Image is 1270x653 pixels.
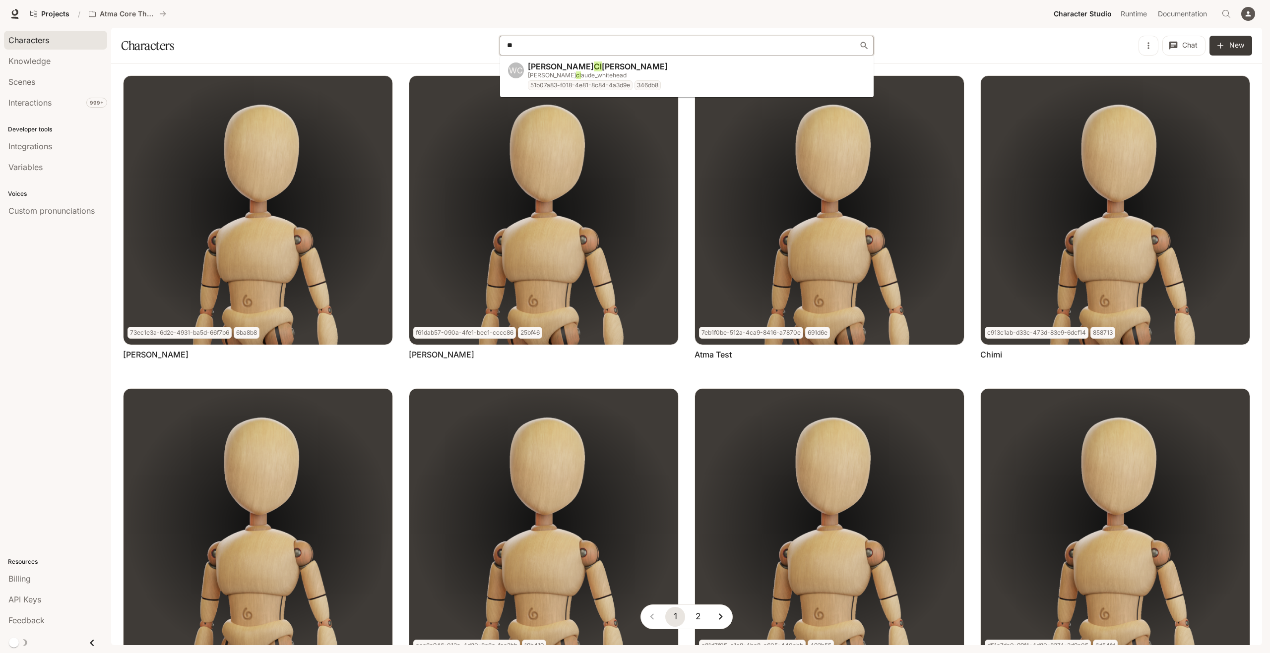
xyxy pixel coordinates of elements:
button: page 1 [665,607,685,627]
a: Go to projects [26,4,74,24]
button: Go to next page [711,607,731,627]
span: 51b07a83-f018-4e81-8c84-4a3d9e [528,80,635,90]
span: Documentation [1158,8,1207,20]
button: New [1209,36,1252,56]
h1: Characters [121,36,174,56]
span: Character Studio [1054,8,1112,20]
a: Documentation [1154,4,1214,24]
a: Chimi [980,349,1002,360]
a: Runtime [1117,4,1153,24]
p: 346db8 [637,81,658,89]
span: [PERSON_NAME] [PERSON_NAME] [528,61,668,71]
span: Projects [41,10,69,18]
span: cl [576,71,581,79]
p: Atma Core The Neural Network [100,10,155,18]
button: All workspaces [84,4,171,24]
span: Cl [594,61,602,71]
a: [PERSON_NAME] [123,349,189,360]
img: Abraham Lincoln [124,76,392,345]
a: Character Studio [1050,4,1116,24]
a: Atma Test [695,349,732,360]
button: Chat [1162,36,1206,56]
button: Open Command Menu [1216,4,1236,24]
div: / [74,9,84,19]
p: 51b07a83-f018-4e81-8c84-4a3d9e [530,81,630,89]
span: 346db8 [635,80,663,90]
nav: pagination navigation [640,604,733,629]
div: WC [508,62,524,78]
span: Runtime [1121,8,1147,20]
button: Go to page 2 [688,607,708,627]
span: [PERSON_NAME] aude_whitehead [528,71,627,79]
img: Chimi [981,76,1250,345]
a: [PERSON_NAME] [409,349,474,360]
